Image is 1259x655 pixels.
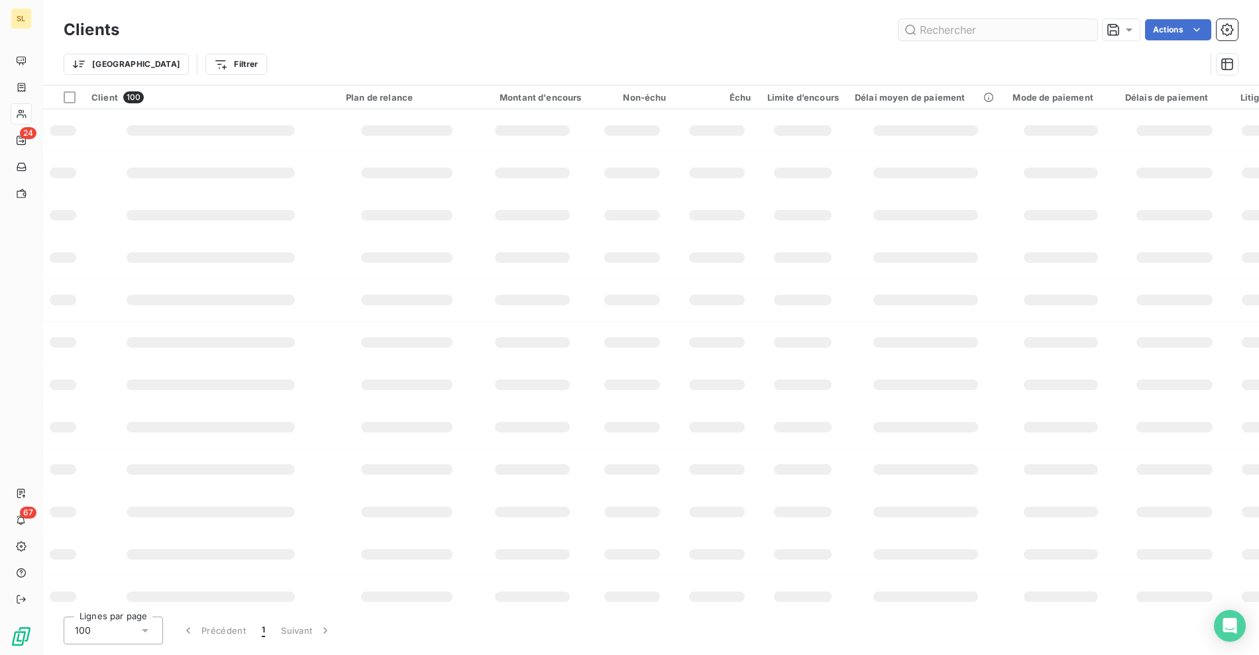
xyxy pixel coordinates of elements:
input: Rechercher [899,19,1097,40]
h3: Clients [64,18,119,42]
div: Plan de relance [346,92,468,103]
span: Client [91,92,118,103]
div: Échu [683,92,751,103]
button: Actions [1145,19,1211,40]
span: 1 [262,624,265,637]
span: 24 [20,127,36,139]
div: Délais de paiement [1125,92,1225,103]
div: Délai moyen de paiement [855,92,997,103]
button: Filtrer [205,54,266,75]
img: Logo LeanPay [11,626,32,647]
div: Open Intercom Messenger [1214,610,1246,642]
div: Non-échu [598,92,667,103]
div: Montant d'encours [484,92,582,103]
button: [GEOGRAPHIC_DATA] [64,54,189,75]
span: 100 [123,91,144,103]
button: Précédent [174,617,254,644]
div: SL [11,8,32,29]
button: Suivant [273,617,340,644]
button: 1 [254,617,273,644]
div: Limite d’encours [767,92,839,103]
span: 100 [75,624,91,637]
div: Mode de paiement [1013,92,1109,103]
span: 67 [20,507,36,519]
